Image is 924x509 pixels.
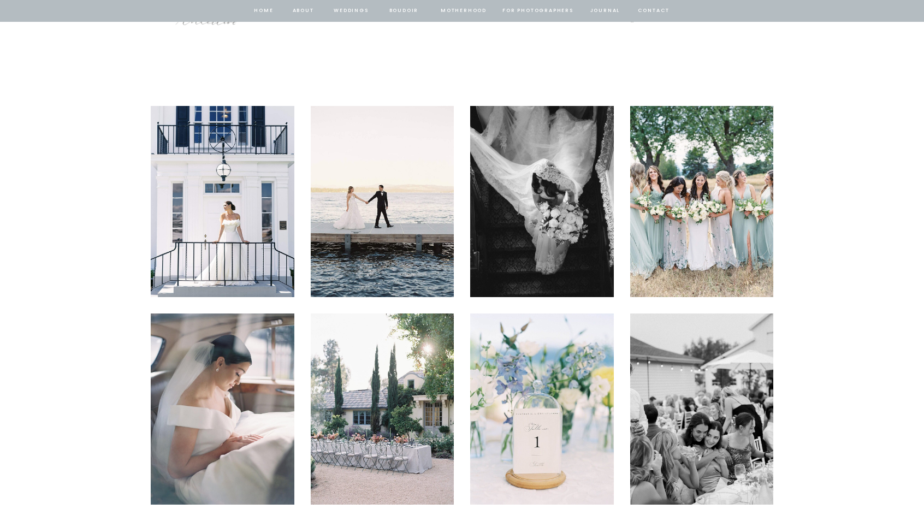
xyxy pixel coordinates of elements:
a: BOUDOIR [388,6,419,16]
a: Motherhood [441,6,486,16]
a: contact [636,6,671,16]
a: Weddings [333,6,370,16]
a: for photographers [502,6,573,16]
a: journal [588,6,622,16]
a: home [253,6,274,16]
a: about [292,6,315,16]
